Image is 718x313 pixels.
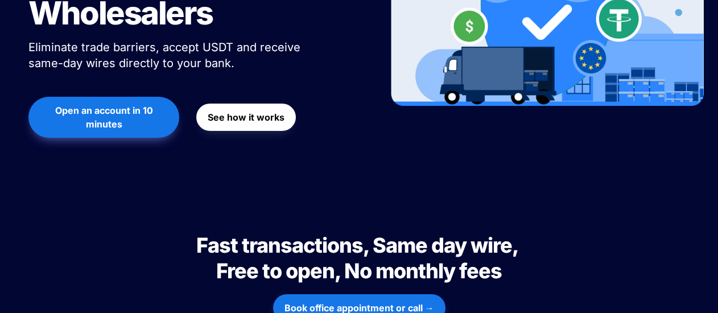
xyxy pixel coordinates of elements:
button: See how it works [196,104,296,131]
button: Open an account in 10 minutes [28,97,179,138]
strong: See how it works [208,112,284,123]
span: Fast transactions, Same day wire, Free to open, No monthly fees [196,233,522,283]
a: Open an account in 10 minutes [28,91,179,143]
span: Eliminate trade barriers, accept USDT and receive same-day wires directly to your bank. [28,40,304,70]
a: See how it works [196,98,296,137]
strong: Open an account in 10 minutes [55,105,155,130]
